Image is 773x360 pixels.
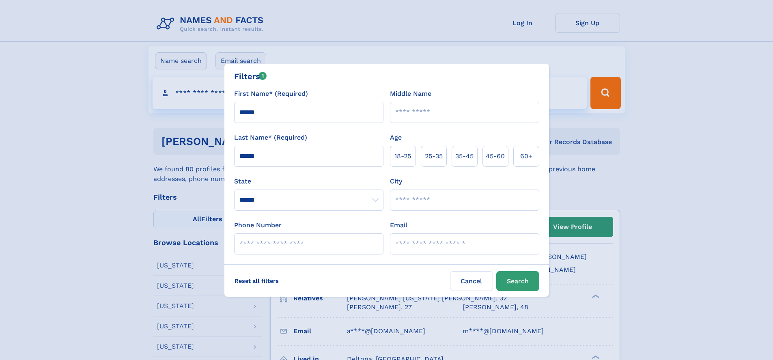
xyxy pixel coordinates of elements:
[234,177,383,186] label: State
[390,177,402,186] label: City
[390,220,407,230] label: Email
[234,220,282,230] label: Phone Number
[234,70,267,82] div: Filters
[390,89,431,99] label: Middle Name
[234,89,308,99] label: First Name* (Required)
[450,271,493,291] label: Cancel
[496,271,539,291] button: Search
[394,151,411,161] span: 18‑25
[234,133,307,142] label: Last Name* (Required)
[520,151,532,161] span: 60+
[229,271,284,291] label: Reset all filters
[455,151,474,161] span: 35‑45
[425,151,443,161] span: 25‑35
[486,151,505,161] span: 45‑60
[390,133,402,142] label: Age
